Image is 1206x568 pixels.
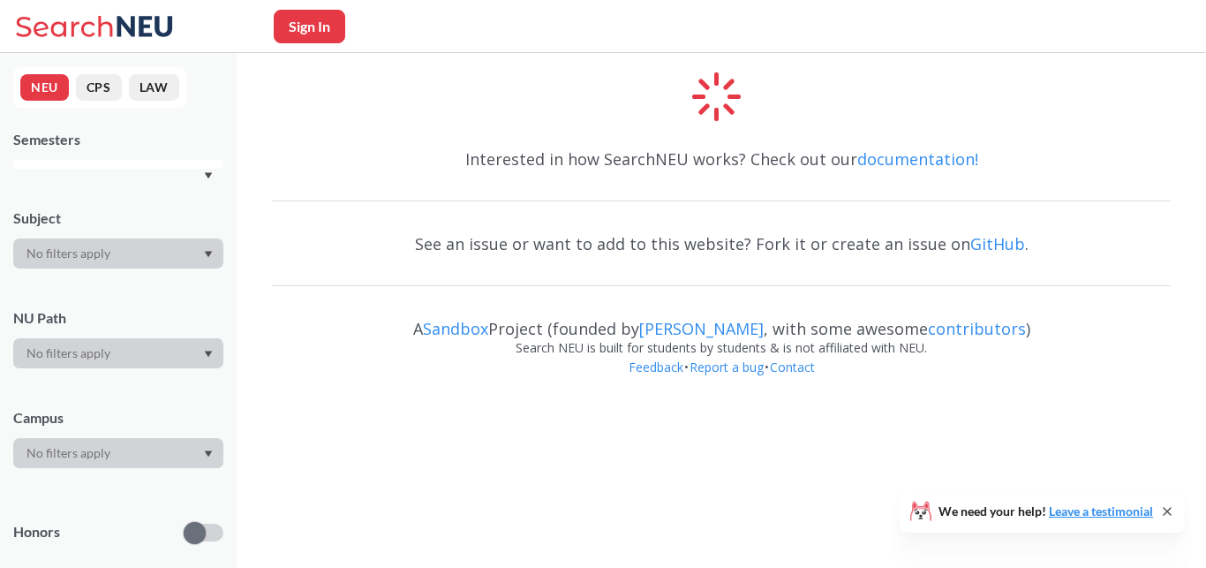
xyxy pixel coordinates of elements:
[13,208,223,228] div: Subject
[204,451,213,458] svg: Dropdown arrow
[639,318,764,339] a: [PERSON_NAME]
[689,359,765,375] a: Report a bug
[204,172,213,179] svg: Dropdown arrow
[272,218,1171,269] div: See an issue or want to add to this website? Fork it or create an issue on .
[272,133,1171,185] div: Interested in how SearchNEU works? Check out our
[628,359,684,375] a: Feedback
[272,358,1171,404] div: • •
[13,338,223,368] div: Dropdown arrow
[272,303,1171,338] div: A Project (founded by , with some awesome )
[76,74,122,101] button: CPS
[938,505,1153,518] span: We need your help!
[1049,504,1153,519] a: Leave a testimonial
[13,308,223,328] div: NU Path
[13,522,60,542] p: Honors
[204,351,213,358] svg: Dropdown arrow
[20,74,69,101] button: NEU
[13,239,223,269] div: Dropdown arrow
[857,148,978,170] a: documentation!
[204,251,213,258] svg: Dropdown arrow
[129,74,179,101] button: LAW
[928,318,1026,339] a: contributors
[13,408,223,428] div: Campus
[272,338,1171,358] div: Search NEU is built for students by students & is not affiliated with NEU.
[970,233,1025,254] a: GitHub
[13,438,223,468] div: Dropdown arrow
[274,10,345,43] button: Sign In
[423,318,488,339] a: Sandbox
[13,130,223,149] div: Semesters
[769,359,816,375] a: Contact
